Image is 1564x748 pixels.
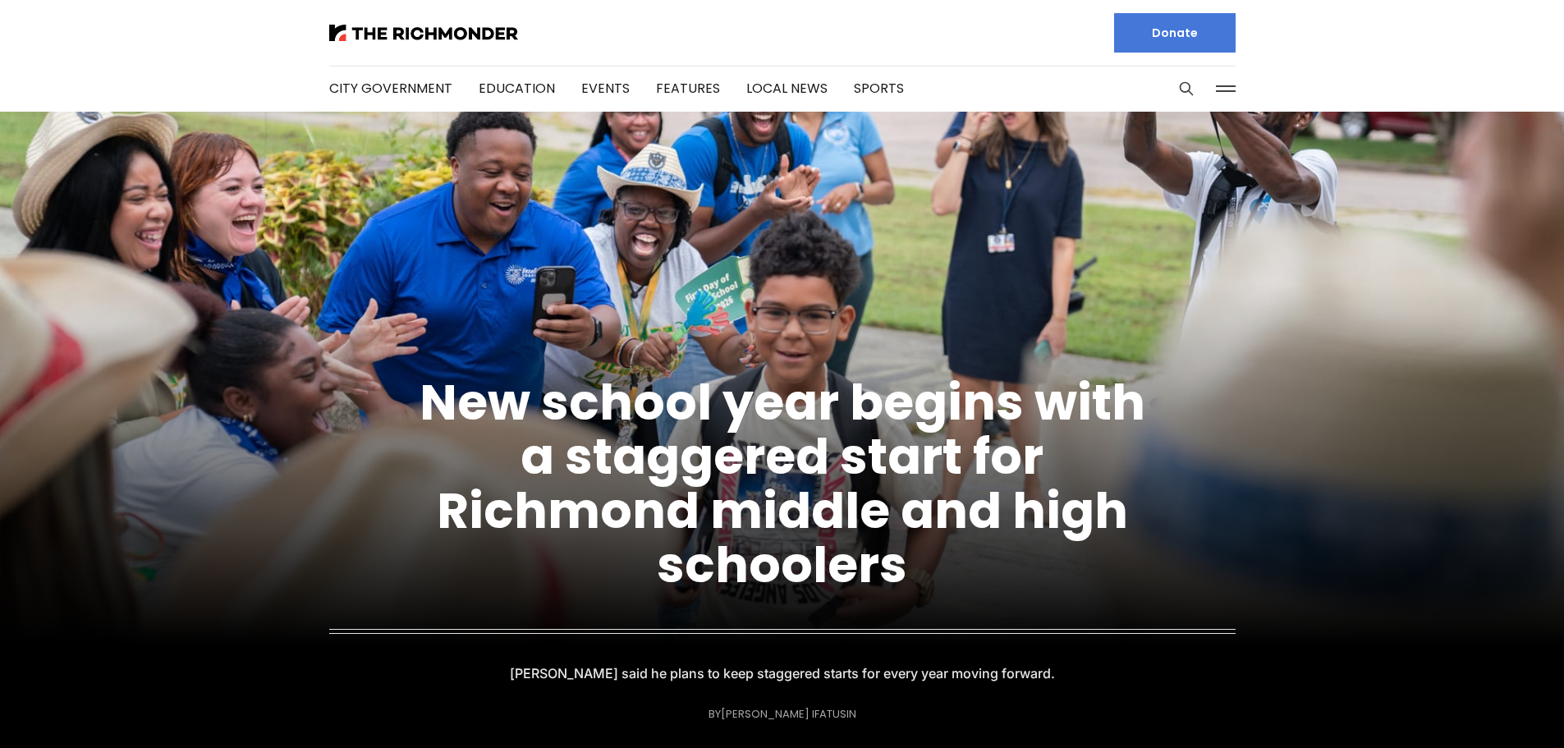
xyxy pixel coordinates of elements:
[854,79,904,98] a: Sports
[1174,76,1199,101] button: Search this site
[709,708,856,720] div: By
[746,79,828,98] a: Local News
[1114,13,1236,53] a: Donate
[581,79,630,98] a: Events
[329,79,452,98] a: City Government
[522,662,1043,685] p: [PERSON_NAME] said he plans to keep staggered starts for every year moving forward.
[479,79,555,98] a: Education
[329,25,518,41] img: The Richmonder
[420,368,1145,599] a: New school year begins with a staggered start for Richmond middle and high schoolers
[656,79,720,98] a: Features
[1154,668,1564,748] iframe: portal-trigger
[721,706,856,722] a: [PERSON_NAME] Ifatusin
